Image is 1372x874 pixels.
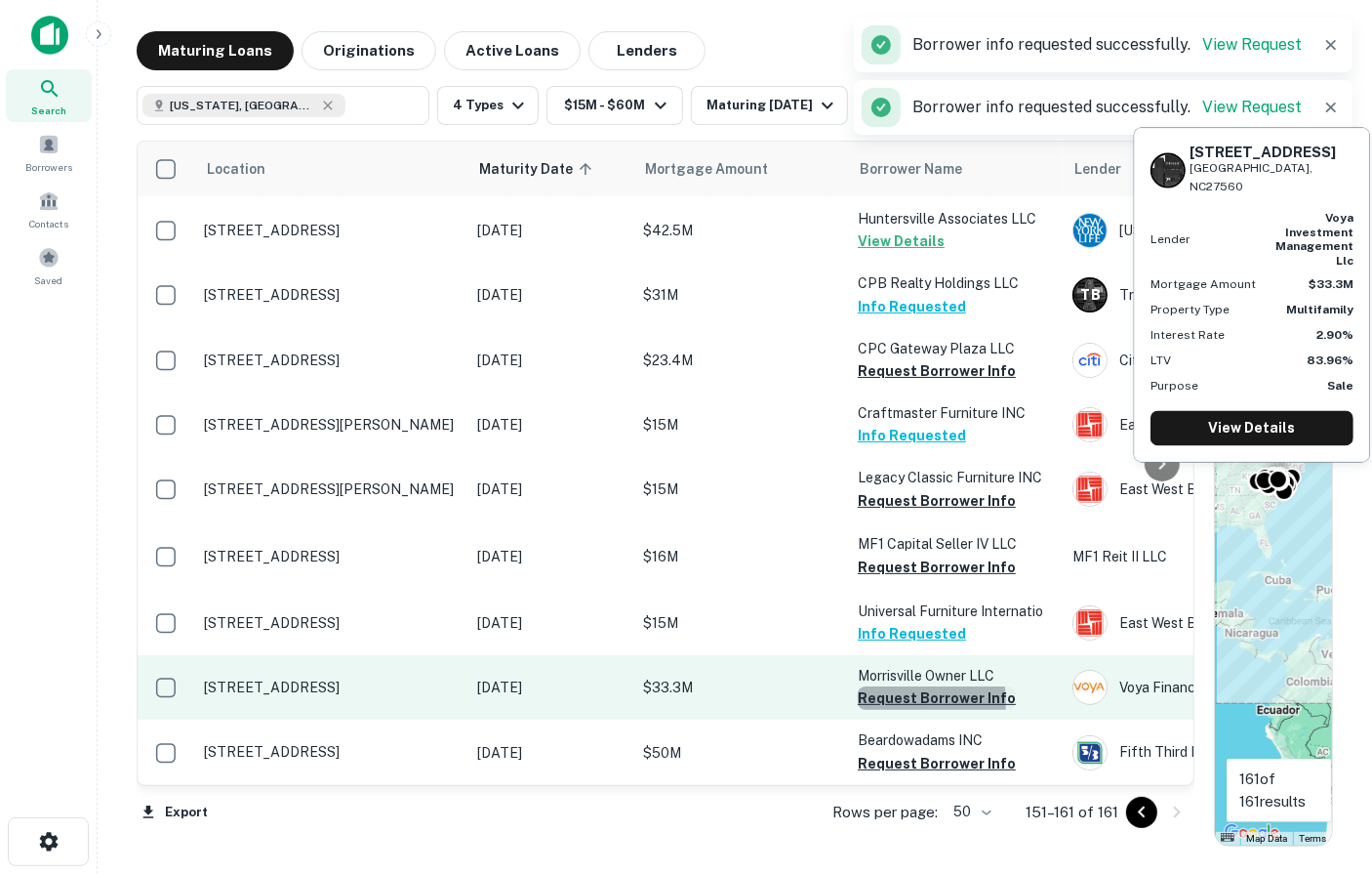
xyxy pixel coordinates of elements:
a: View Request [1202,35,1302,54]
button: Info Requested [858,295,966,318]
th: Mortgage Amount [633,142,848,196]
p: [STREET_ADDRESS] [204,743,458,761]
button: Go to previous page [1126,797,1157,828]
p: Lender [1150,231,1190,249]
p: Purpose [1150,378,1198,395]
span: [US_STATE], [GEOGRAPHIC_DATA] [170,97,316,114]
th: Maturity Date [467,142,633,196]
p: Legacy Classic Furniture INC [858,467,1053,488]
a: Saved [6,239,92,292]
p: LTV [1150,353,1171,370]
p: CPC Gateway Plaza LLC [858,338,1053,359]
button: Export [137,798,213,827]
strong: 2.90% [1316,329,1353,343]
button: Info Requested [858,622,966,645]
p: $31M [643,284,838,306]
strong: 83.96% [1307,354,1353,368]
p: [STREET_ADDRESS] [204,222,458,239]
button: 4 Types [437,86,539,125]
div: Truist Bank [1072,277,1365,312]
strong: Multifamily [1286,304,1353,317]
p: MF1 Capital Seller IV LLC [858,533,1053,555]
img: picture [1073,736,1107,770]
div: Voya Financial [1072,670,1365,705]
button: Request Borrower Info [858,489,1016,513]
button: Maturing Loans [137,31,294,70]
span: Lender [1074,157,1121,181]
a: Open this area in Google Maps (opens a new window) [1220,820,1284,846]
p: [DATE] [477,612,624,634]
p: $15M [643,479,838,500]
p: 161 of 161 results [1239,768,1319,813]
p: $23.4M [643,350,838,371]
img: picture [1073,214,1107,247]
p: Borrower info requested successfully. [912,33,1302,57]
div: 50 [946,798,994,826]
span: Saved [35,272,63,288]
p: [DATE] [477,546,624,567]
img: picture [1073,408,1107,441]
img: capitalize-icon.png [31,16,68,55]
p: [DATE] [477,414,624,436]
p: Interest Rate [1150,327,1225,345]
strong: voya investment management llc [1275,212,1353,268]
iframe: Chat Widget [1274,718,1372,812]
img: picture [1073,344,1107,377]
p: Huntersville Associates LLC [858,208,1053,229]
div: Citi [1072,343,1365,378]
p: $15M [643,612,838,634]
img: picture [1073,671,1107,704]
button: Maturing [DATE] [691,86,848,125]
p: [STREET_ADDRESS][PERSON_NAME] [204,416,458,434]
p: [STREET_ADDRESS] [204,679,458,696]
span: Search [31,103,66,118]
strong: Sale [1327,380,1353,394]
p: Mortgage Amount [1150,276,1256,294]
p: Beardowadams INC [858,729,1053,751]
p: Borrower info requested successfully. [912,96,1302,119]
button: Info Requested [858,424,966,447]
div: East West Bank [1072,472,1365,507]
button: View Details [858,229,945,253]
button: Request Borrower Info [858,752,1016,775]
p: $42.5M [643,220,838,241]
button: Request Borrower Info [858,359,1016,383]
p: $15M [643,414,838,436]
span: Maturity Date [479,157,598,181]
img: picture [1073,473,1107,506]
p: [DATE] [477,284,624,306]
p: [DATE] [477,677,624,698]
button: Lenders [588,31,706,70]
p: Rows per page: [832,801,938,824]
p: [STREET_ADDRESS] [204,614,458,632]
button: $15M - $60M [546,86,683,125]
button: Active Loans [444,31,581,70]
span: Contacts [29,216,68,231]
div: [US_STATE] Life Insurance Company [1072,213,1365,248]
button: Request Borrower Info [858,687,1016,710]
span: Borrowers [25,159,72,175]
p: [DATE] [477,742,624,764]
button: Request Borrower Info [858,556,1016,579]
p: $50M [643,742,838,764]
button: Map Data [1246,832,1287,846]
p: Morrisville Owner LLC [858,665,1053,687]
a: Borrowers [6,126,92,179]
a: Terms (opens in new tab) [1299,833,1326,844]
span: Mortgage Amount [645,157,793,181]
a: Search [6,69,92,122]
p: Universal Furniture Internatio [858,601,1053,622]
div: Maturing [DATE] [706,94,839,117]
div: Fifth Third Bank [1072,735,1365,770]
a: Contacts [6,183,92,235]
span: Location [206,157,265,181]
p: MF1 Reit II LLC [1072,546,1365,567]
th: Location [194,142,467,196]
p: [GEOGRAPHIC_DATA], NC27560 [1190,159,1353,196]
a: View Details [1150,411,1353,446]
